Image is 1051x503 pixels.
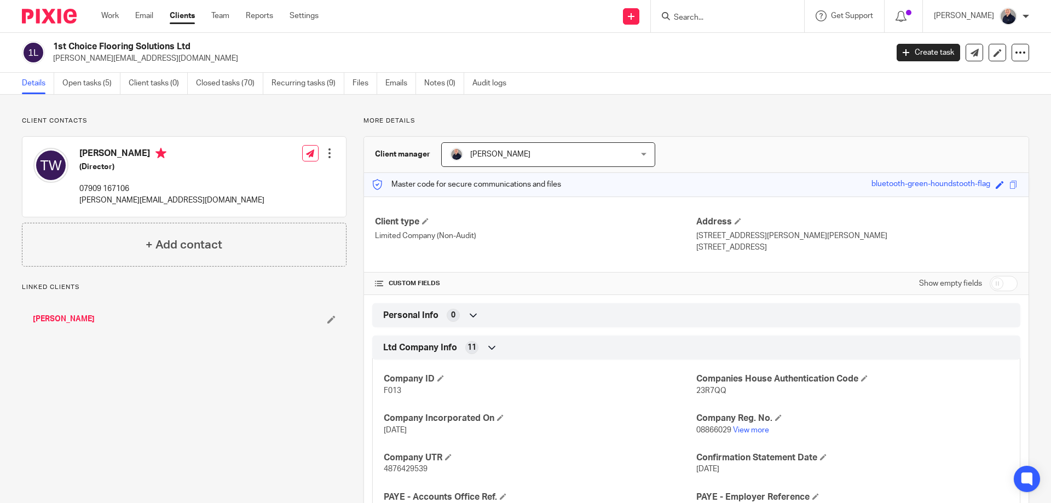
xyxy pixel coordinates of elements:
img: svg%3E [22,41,45,64]
h5: (Director) [79,161,264,172]
h4: Companies House Authentication Code [696,373,1009,385]
a: Clients [170,10,195,21]
span: 11 [467,342,476,353]
a: Emails [385,73,416,94]
a: [PERSON_NAME] [33,314,95,325]
img: IMG_8745-0021-copy.jpg [450,148,463,161]
h2: 1st Choice Flooring Solutions Ltd [53,41,715,53]
span: Ltd Company Info [383,342,457,354]
a: Closed tasks (70) [196,73,263,94]
span: 0 [451,310,455,321]
p: More details [363,117,1029,125]
a: Reports [246,10,273,21]
span: Personal Info [383,310,438,321]
h4: [PERSON_NAME] [79,148,264,161]
h4: Confirmation Statement Date [696,452,1009,464]
h3: Client manager [375,149,430,160]
a: Settings [290,10,319,21]
p: [PERSON_NAME] [934,10,994,21]
h4: PAYE - Employer Reference [696,492,1009,503]
img: svg%3E [33,148,68,183]
h4: Company UTR [384,452,696,464]
span: [PERSON_NAME] [470,151,530,158]
p: Linked clients [22,283,347,292]
h4: Company Reg. No. [696,413,1009,424]
p: [STREET_ADDRESS] [696,242,1018,253]
h4: Company ID [384,373,696,385]
span: [DATE] [384,426,407,434]
h4: + Add contact [146,236,222,253]
p: Limited Company (Non-Audit) [375,230,696,241]
span: Get Support [831,12,873,20]
h4: PAYE - Accounts Office Ref. [384,492,696,503]
input: Search [673,13,771,23]
span: F013 [384,387,401,395]
span: 23R7QQ [696,387,726,395]
a: Files [353,73,377,94]
p: [PERSON_NAME][EMAIL_ADDRESS][DOMAIN_NAME] [79,195,264,206]
span: [DATE] [696,465,719,473]
a: Work [101,10,119,21]
h4: Address [696,216,1018,228]
p: Master code for secure communications and files [372,179,561,190]
p: [PERSON_NAME][EMAIL_ADDRESS][DOMAIN_NAME] [53,53,880,64]
a: Team [211,10,229,21]
span: 08866029 [696,426,731,434]
p: Client contacts [22,117,347,125]
p: 07909 167106 [79,183,264,194]
a: View more [733,426,769,434]
a: Email [135,10,153,21]
a: Client tasks (0) [129,73,188,94]
a: Details [22,73,54,94]
a: Recurring tasks (9) [272,73,344,94]
p: [STREET_ADDRESS][PERSON_NAME][PERSON_NAME] [696,230,1018,241]
a: Create task [897,44,960,61]
i: Primary [155,148,166,159]
img: IMG_8745-0021-copy.jpg [1000,8,1017,25]
img: Pixie [22,9,77,24]
a: Open tasks (5) [62,73,120,94]
a: Notes (0) [424,73,464,94]
div: bluetooth-green-houndstooth-flag [871,178,990,191]
h4: Company Incorporated On [384,413,696,424]
span: 4876429539 [384,465,428,473]
label: Show empty fields [919,278,982,289]
h4: CUSTOM FIELDS [375,279,696,288]
a: Audit logs [472,73,515,94]
h4: Client type [375,216,696,228]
